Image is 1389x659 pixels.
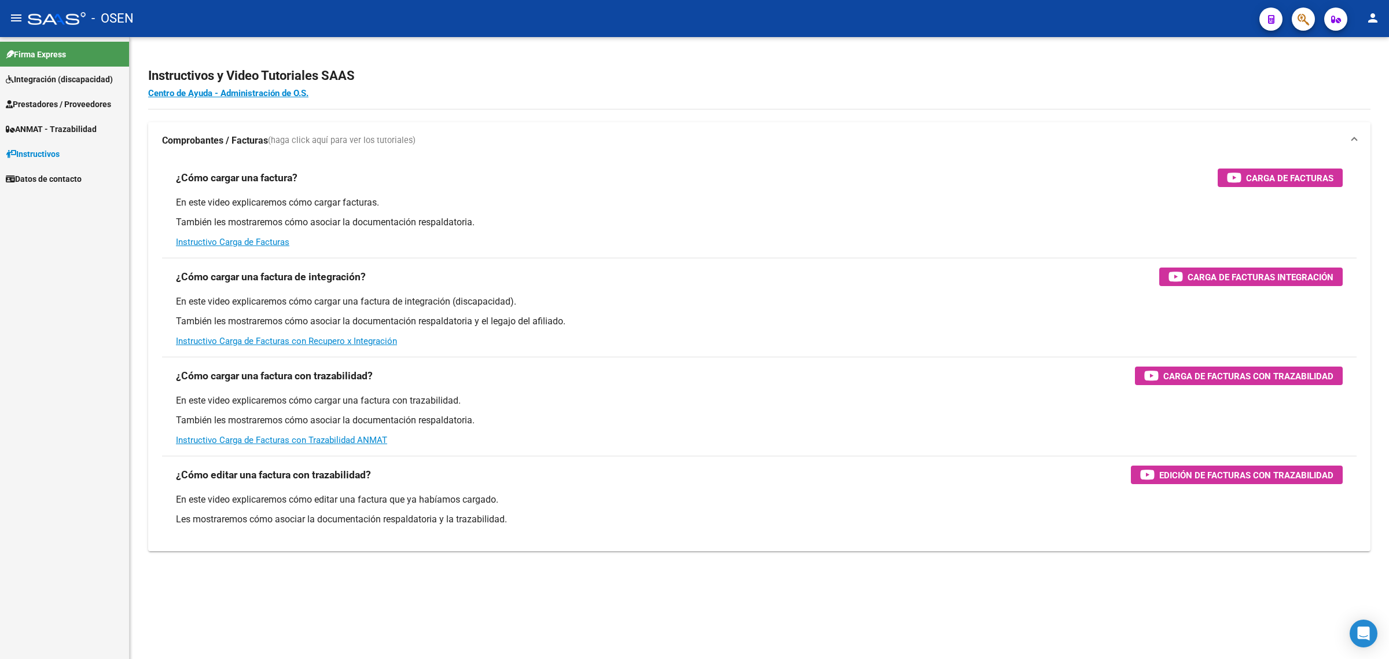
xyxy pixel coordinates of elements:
h3: ¿Cómo editar una factura con trazabilidad? [176,467,371,483]
span: Prestadores / Proveedores [6,98,111,111]
h3: ¿Cómo cargar una factura? [176,170,297,186]
button: Carga de Facturas con Trazabilidad [1135,367,1343,385]
span: Edición de Facturas con Trazabilidad [1159,468,1333,482]
span: Firma Express [6,48,66,61]
button: Carga de Facturas Integración [1159,268,1343,286]
a: Instructivo Carga de Facturas [176,237,289,247]
p: También les mostraremos cómo asociar la documentación respaldatoria y el legajo del afiliado. [176,315,1343,328]
p: En este video explicaremos cómo cargar una factura con trazabilidad. [176,394,1343,407]
h3: ¿Cómo cargar una factura con trazabilidad? [176,368,373,384]
span: Datos de contacto [6,173,82,185]
span: - OSEN [91,6,134,31]
mat-icon: person [1366,11,1380,25]
button: Edición de Facturas con Trazabilidad [1131,466,1343,484]
span: Integración (discapacidad) [6,73,113,86]
button: Carga de Facturas [1218,169,1343,187]
div: Open Intercom Messenger [1350,620,1377,647]
a: Centro de Ayuda - Administración de O.S. [148,88,308,98]
h2: Instructivos y Video Tutoriales SAAS [148,65,1370,87]
mat-icon: menu [9,11,23,25]
h3: ¿Cómo cargar una factura de integración? [176,269,366,285]
p: También les mostraremos cómo asociar la documentación respaldatoria. [176,216,1343,229]
div: Comprobantes / Facturas(haga click aquí para ver los tutoriales) [148,159,1370,551]
span: Carga de Facturas Integración [1188,270,1333,284]
a: Instructivo Carga de Facturas con Trazabilidad ANMAT [176,435,387,445]
a: Instructivo Carga de Facturas con Recupero x Integración [176,336,397,346]
p: En este video explicaremos cómo cargar una factura de integración (discapacidad). [176,295,1343,308]
strong: Comprobantes / Facturas [162,134,268,147]
p: Les mostraremos cómo asociar la documentación respaldatoria y la trazabilidad. [176,513,1343,526]
p: También les mostraremos cómo asociar la documentación respaldatoria. [176,414,1343,427]
mat-expansion-panel-header: Comprobantes / Facturas(haga click aquí para ver los tutoriales) [148,122,1370,159]
p: En este video explicaremos cómo editar una factura que ya habíamos cargado. [176,493,1343,506]
span: Instructivos [6,148,60,160]
span: (haga click aquí para ver los tutoriales) [268,134,416,147]
span: Carga de Facturas con Trazabilidad [1163,369,1333,383]
span: Carga de Facturas [1246,171,1333,185]
p: En este video explicaremos cómo cargar facturas. [176,196,1343,209]
span: ANMAT - Trazabilidad [6,123,97,136]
